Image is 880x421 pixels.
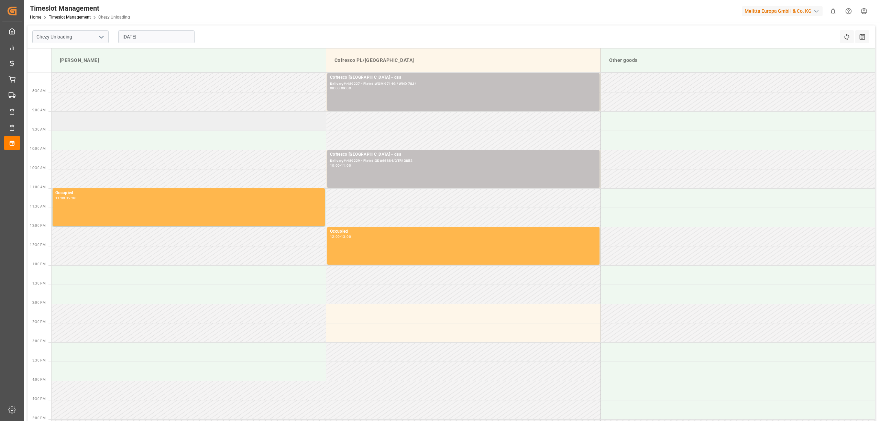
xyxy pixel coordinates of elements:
[742,4,825,18] button: Melitta Europa GmbH & Co. KG
[30,185,46,189] span: 11:00 AM
[30,3,130,13] div: Timeslot Management
[332,54,595,67] div: Cofresco PL/[GEOGRAPHIC_DATA]
[32,339,46,343] span: 3:00 PM
[330,228,597,235] div: Occupied
[32,320,46,324] span: 2:30 PM
[330,81,597,87] div: Delivery#:489227 - Plate#:WGM 9714G / WND 78J4
[32,108,46,112] span: 9:00 AM
[118,30,195,43] input: DD-MM-YYYY
[825,3,841,19] button: show 0 new notifications
[55,190,322,197] div: Occupied
[32,89,46,93] span: 8:30 AM
[340,87,341,90] div: -
[32,416,46,420] span: 5:00 PM
[341,87,351,90] div: 09:00
[32,397,46,401] span: 4:30 PM
[330,235,340,238] div: 12:00
[841,3,856,19] button: Help Center
[340,164,341,167] div: -
[30,166,46,170] span: 10:30 AM
[30,224,46,228] span: 12:00 PM
[340,235,341,238] div: -
[341,164,351,167] div: 11:00
[330,164,340,167] div: 10:00
[330,151,597,158] div: Cofresco [GEOGRAPHIC_DATA] - dss
[341,235,351,238] div: 13:00
[96,32,106,42] button: open menu
[32,262,46,266] span: 1:00 PM
[606,54,870,67] div: Other goods
[330,74,597,81] div: Cofresco [GEOGRAPHIC_DATA] - dss
[57,54,320,67] div: [PERSON_NAME]
[742,6,823,16] div: Melitta Europa GmbH & Co. KG
[30,204,46,208] span: 11:30 AM
[32,301,46,304] span: 2:00 PM
[30,15,41,20] a: Home
[330,87,340,90] div: 08:00
[66,197,76,200] div: 12:00
[49,15,91,20] a: Timeslot Management
[32,378,46,381] span: 4:00 PM
[330,158,597,164] div: Delivery#:489229 - Plate#:GDA66884/CTR43852
[32,358,46,362] span: 3:30 PM
[32,30,109,43] input: Type to search/select
[55,197,65,200] div: 11:00
[32,128,46,131] span: 9:30 AM
[32,281,46,285] span: 1:30 PM
[30,147,46,151] span: 10:00 AM
[65,197,66,200] div: -
[30,243,46,247] span: 12:30 PM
